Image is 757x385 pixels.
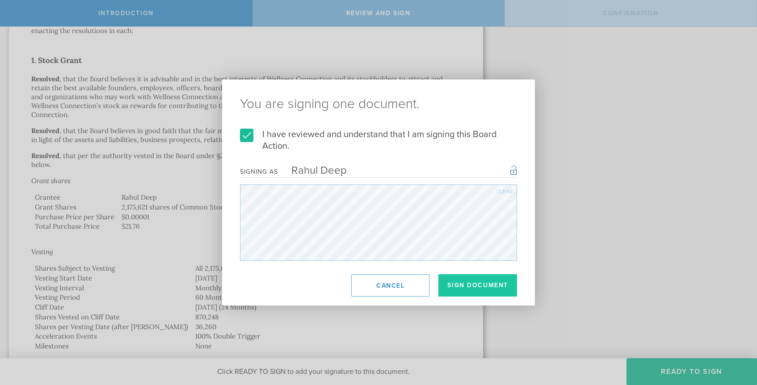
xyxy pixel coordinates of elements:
[351,274,429,297] button: Cancel
[240,168,278,176] div: Signing as
[278,164,347,177] div: Rahul Deep
[438,274,517,297] button: Sign Document
[240,129,517,152] label: I have reviewed and understand that I am signing this Board Action.
[240,97,517,111] ng-pluralize: You are signing one document.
